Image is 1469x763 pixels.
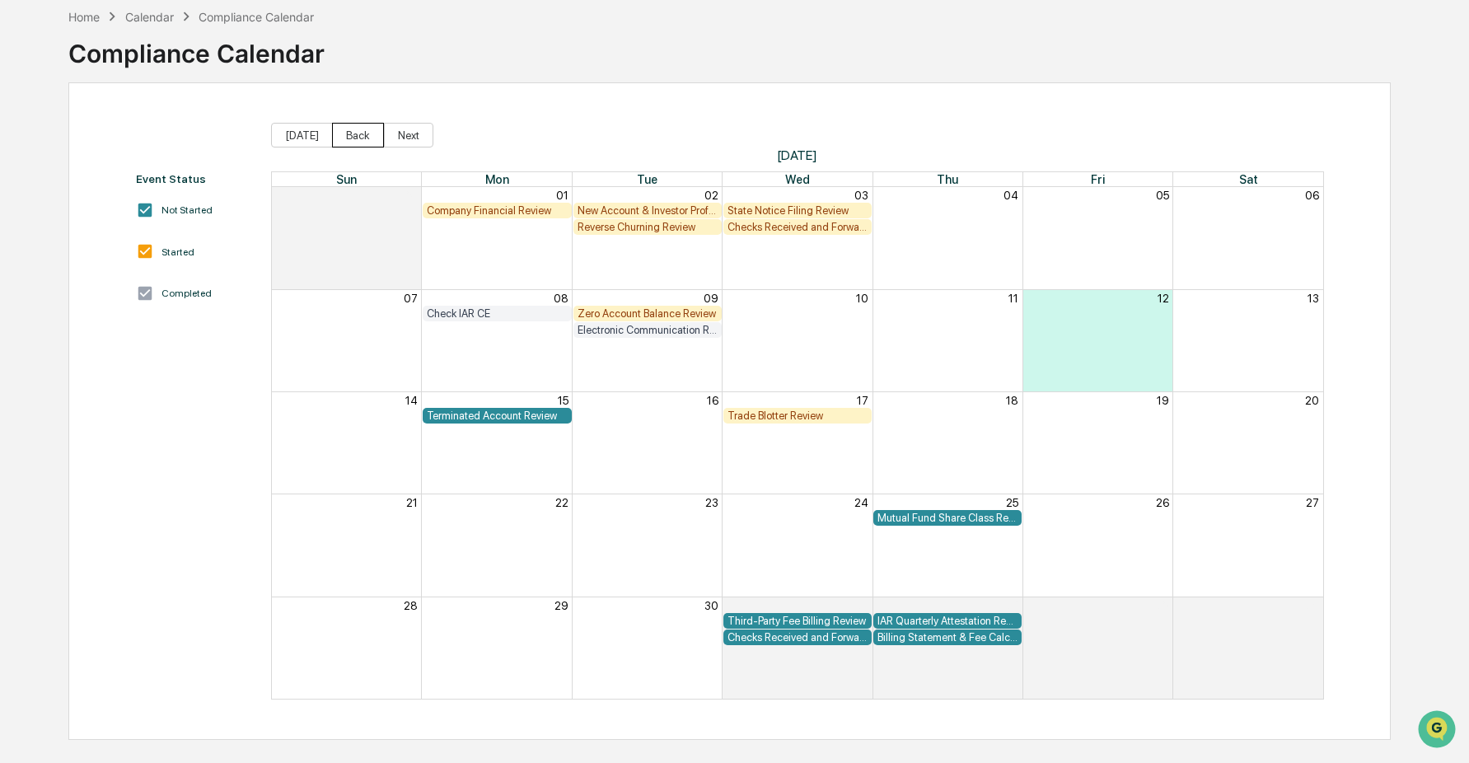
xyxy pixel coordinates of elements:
div: Checks Received and Forwarded Log [727,221,868,233]
div: Third-Party Fee Billing Review [727,615,868,627]
div: Company Financial Review [427,204,567,217]
div: Zero Account Balance Review [578,307,718,320]
a: Powered byPylon [116,279,199,292]
button: 21 [406,496,418,509]
a: 🖐️Preclearance [10,201,113,231]
span: Thu [937,172,958,186]
div: Reverse Churning Review [578,221,718,233]
button: 30 [704,599,718,612]
button: 23 [705,496,718,509]
span: [DATE] [271,147,1324,163]
button: 09 [704,292,718,305]
span: Sat [1239,172,1258,186]
span: Data Lookup [33,239,104,255]
button: 13 [1308,292,1319,305]
span: Mon [485,172,509,186]
span: Wed [785,172,810,186]
a: 🗄️Attestations [113,201,211,231]
button: 07 [404,292,418,305]
div: State Notice Filing Review [727,204,868,217]
button: 12 [1158,292,1169,305]
button: 06 [1305,189,1319,202]
button: 31 [406,189,418,202]
span: Attestations [136,208,204,224]
span: Fri [1091,172,1105,186]
div: We're available if you need us! [56,143,208,156]
span: Preclearance [33,208,106,224]
div: Compliance Calendar [68,26,325,68]
div: New Account & Investor Profile Review [578,204,718,217]
button: 25 [1006,496,1018,509]
div: Start new chat [56,126,270,143]
button: 11 [1008,292,1018,305]
button: 08 [554,292,568,305]
button: Start new chat [280,131,300,151]
button: [DATE] [271,123,333,147]
div: 🔎 [16,241,30,254]
a: 🔎Data Lookup [10,232,110,262]
div: Event Status [136,172,255,185]
button: 04 [1004,189,1018,202]
button: 03 [854,189,868,202]
div: Home [68,10,100,24]
div: Compliance Calendar [199,10,314,24]
button: Next [384,123,433,147]
button: 03 [1155,599,1169,612]
div: 🖐️ [16,209,30,222]
button: Back [332,123,384,147]
button: 01 [556,189,568,202]
div: 🗄️ [119,209,133,222]
button: 10 [856,292,868,305]
img: 1746055101610-c473b297-6a78-478c-a979-82029cc54cd1 [16,126,46,156]
div: Month View [271,171,1324,700]
button: 15 [558,394,568,407]
button: 20 [1305,394,1319,407]
button: 28 [404,599,418,612]
div: Completed [161,288,212,299]
button: 27 [1306,496,1319,509]
div: Started [161,246,194,258]
div: Electronic Communication Review [578,324,718,336]
button: 14 [405,394,418,407]
button: 19 [1157,394,1169,407]
button: 02 [704,189,718,202]
div: Checks Received and Forwarded Log [727,631,868,644]
button: 24 [854,496,868,509]
button: 17 [857,394,868,407]
div: Mutual Fund Share Class Review [877,512,1018,524]
button: 29 [554,599,568,612]
p: How can we help? [16,35,300,61]
iframe: Open customer support [1416,709,1461,753]
button: 04 [1304,599,1319,612]
div: Trade Blotter Review [727,410,868,422]
div: IAR Quarterly Attestation Review [877,615,1018,627]
div: Terminated Account Review [427,410,567,422]
span: Sun [336,172,357,186]
div: Check IAR CE [427,307,567,320]
div: Billing Statement & Fee Calculations Report Review [877,631,1018,644]
button: 01 [856,599,868,612]
button: 22 [555,496,568,509]
button: 18 [1006,394,1018,407]
button: 02 [1004,599,1018,612]
div: Not Started [161,204,213,216]
span: Pylon [164,279,199,292]
button: 16 [707,394,718,407]
span: Tue [637,172,657,186]
button: 05 [1156,189,1169,202]
div: Calendar [125,10,174,24]
button: 26 [1156,496,1169,509]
